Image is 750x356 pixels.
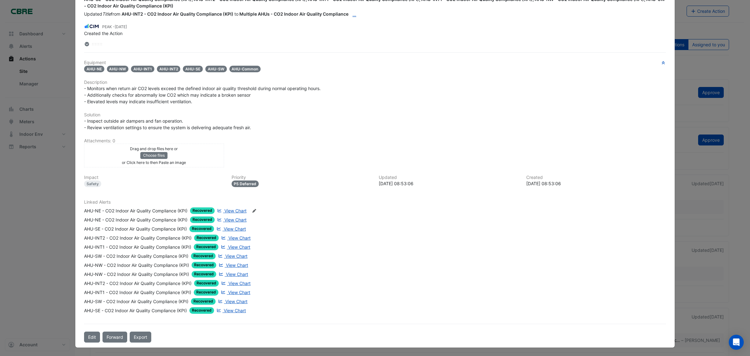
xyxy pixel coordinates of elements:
div: AHU-SW - CO2 Indoor Air Quality Compliance (KPI) [84,298,188,305]
div: AHU-INT2 - CO2 Indoor Air Quality Compliance (KPI) [84,235,192,241]
span: AHU-SW [205,66,227,72]
button: ... [348,9,360,20]
h6: Equipment [84,60,666,65]
small: or Click here to then Paste an image [122,160,186,165]
span: Recovered [189,226,214,232]
span: View Chart [225,299,247,304]
span: View Chart [226,272,248,277]
small: Drag and drop files here or [130,146,178,151]
span: Recovered [194,280,219,287]
span: - Monitors when return air CO2 levels exceed the defined indoor air quality threshold during norm... [84,86,322,104]
h6: Priority [232,175,372,180]
span: View Chart [228,244,250,250]
h6: Updated [379,175,519,180]
span: Recovered [191,298,216,305]
span: AHU-INT2 - CO2 Indoor Air Quality Compliance (KPI) [122,11,233,17]
span: Multiple AHUs - CO2 Indoor Air Quality Compliance [239,11,360,17]
a: View Chart [217,298,247,305]
h6: Solution [84,112,666,118]
span: Created the Action [84,31,122,36]
div: AHU-NE - CO2 Indoor Air Quality Compliance (KPI) [84,207,187,214]
h6: Attachments: 0 [84,138,666,144]
span: Recovered [190,216,215,223]
span: Recovered [190,207,215,214]
em: Title [102,11,111,17]
a: View Chart [217,271,248,277]
span: View Chart [226,262,248,268]
div: AHU-NW - CO2 Indoor Air Quality Compliance (KPI) [84,262,189,268]
div: Open Intercom Messenger [729,335,744,350]
div: P5 Deferred [232,181,259,187]
span: View Chart [228,281,251,286]
div: AHU-SE - CO2 Indoor Air Quality Compliance (KPI) [84,226,187,232]
span: View Chart [225,253,247,259]
fa-layers: More [84,42,90,46]
span: Recovered [194,289,218,296]
a: View Chart [215,226,246,232]
h6: Impact [84,175,224,180]
div: [DATE] 08:53:06 [379,180,519,187]
a: View Chart [220,280,251,287]
span: AHU-NW [107,66,129,72]
span: Updated from [84,11,120,17]
h6: Created [526,175,666,180]
span: 2025-09-26 08:53:07 [115,24,127,29]
span: AHU-SE [183,66,203,72]
h6: Description [84,80,666,85]
div: [DATE] 08:53:06 [526,180,666,187]
span: View Chart [228,290,250,295]
a: View Chart [220,244,250,250]
span: View Chart [224,208,247,213]
span: AHU-INT1 [131,66,154,72]
span: Recovered [194,235,219,241]
span: to [84,11,360,17]
div: AHU-INT1 - CO2 Indoor Air Quality Compliance (KPI) [84,244,191,250]
span: Recovered [192,262,216,268]
div: AHU-NE - CO2 Indoor Air Quality Compliance (KPI) [84,216,187,223]
div: AHU-INT1 - CO2 Indoor Air Quality Compliance (KPI) [84,289,191,296]
span: View Chart [224,217,247,222]
div: Safety [84,181,101,187]
span: - Inspect outside air dampers and fan operation. - Review ventilation settings to ensure the syst... [84,118,251,130]
span: View Chart [228,235,251,241]
img: CIM [84,23,100,30]
small: PEAK - [102,24,127,30]
div: AHU-NW - CO2 Indoor Air Quality Compliance (KPI) [84,271,189,277]
a: Export [130,332,151,343]
a: View Chart [220,235,251,241]
span: View Chart [224,226,246,231]
div: AHU-INT2 - CO2 Indoor Air Quality Compliance (KPI) [84,280,192,287]
a: View Chart [217,253,247,259]
span: Recovered [194,244,218,250]
button: Forward [102,332,127,343]
span: View Chart [224,308,246,313]
a: View Chart [216,207,247,214]
a: View Chart [220,289,250,296]
button: Choose files [140,152,167,159]
span: AHU-NE [84,66,104,72]
a: View Chart [216,216,247,223]
h6: Linked Alerts [84,200,666,205]
span: AHU-INT2 [157,66,181,72]
fa-icon: Edit Linked Alerts [252,209,257,213]
div: AHU-SE - CO2 Indoor Air Quality Compliance (KPI) [84,307,187,314]
button: Edit [84,332,100,343]
span: Recovered [192,271,216,277]
div: AHU-SW - CO2 Indoor Air Quality Compliance (KPI) [84,253,188,259]
span: Recovered [191,253,216,259]
span: AHU-Common [229,66,261,72]
a: View Chart [215,307,246,314]
a: View Chart [217,262,248,268]
span: Recovered [189,307,214,314]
